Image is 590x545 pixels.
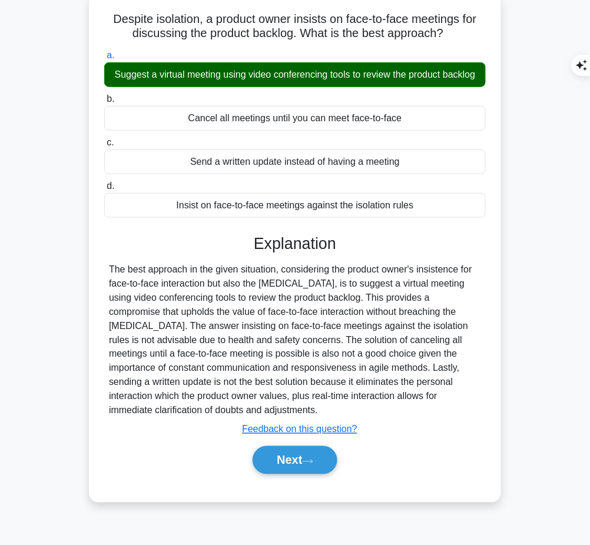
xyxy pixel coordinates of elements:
button: Next [253,446,337,474]
div: Send a written update instead of having a meeting [104,149,486,174]
h3: Explanation [111,234,479,253]
span: a. [107,50,114,60]
div: Insist on face-to-face meetings against the isolation rules [104,193,486,218]
div: Suggest a virtual meeting using video conferencing tools to review the product backlog [104,62,486,87]
div: Cancel all meetings until you can meet face-to-face [104,106,486,131]
span: c. [107,137,114,147]
span: b. [107,94,114,104]
span: d. [107,181,114,191]
div: The best approach in the given situation, considering the product owner's insistence for face-to-... [109,262,481,418]
h5: Despite isolation, a product owner insists on face-to-face meetings for discussing the product ba... [103,12,487,41]
a: Feedback on this question? [242,424,357,434]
